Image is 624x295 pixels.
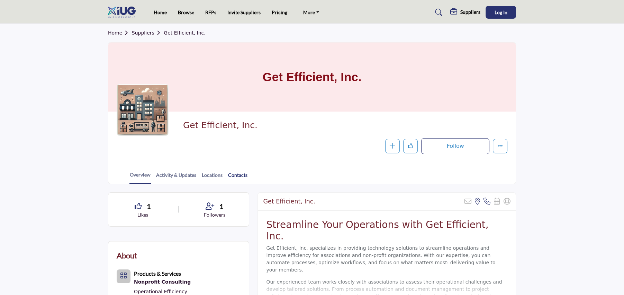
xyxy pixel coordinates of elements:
[117,250,137,261] h2: About
[486,6,516,19] button: Log In
[493,139,507,153] button: More details
[298,8,324,17] a: More
[227,9,261,15] a: Invite Suppliers
[263,42,362,112] h1: Get Efficient, Inc.
[132,30,164,36] a: Suppliers
[178,9,194,15] a: Browse
[117,269,130,283] button: Category Icon
[201,171,223,183] a: Locations
[147,201,151,211] span: 1
[134,278,191,287] a: Nonprofit Consulting
[134,289,187,294] a: Operational Efficiency
[272,9,287,15] a: Pricing
[460,9,480,15] h5: Suppliers
[421,138,489,154] button: Follow
[108,7,139,18] img: site Logo
[154,9,167,15] a: Home
[205,9,216,15] a: RFPs
[134,278,191,287] div: Expert guidance in strategic planning, organizational development, and governance to achieve your...
[495,9,507,15] span: Log In
[403,139,418,153] button: Like
[428,7,447,18] a: Search
[228,171,248,183] a: Contacts
[189,211,241,218] p: Followers
[266,245,507,274] p: Get Efficient, Inc. specializes in providing technology solutions to streamline operations and im...
[156,171,197,183] a: Activity & Updates
[134,271,181,277] a: Products & Services
[219,201,224,211] span: 1
[129,171,151,184] a: Overview
[164,30,205,36] a: Get Efficient, Inc.
[117,211,169,218] p: Likes
[266,219,507,242] h2: Streamline Your Operations with Get Efficient, Inc.
[183,120,339,131] span: Get Efficient, Inc.
[134,270,181,277] b: Products & Services
[450,8,480,17] div: Suppliers
[108,30,132,36] a: Home
[263,198,315,205] h2: Get Efficient, Inc.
